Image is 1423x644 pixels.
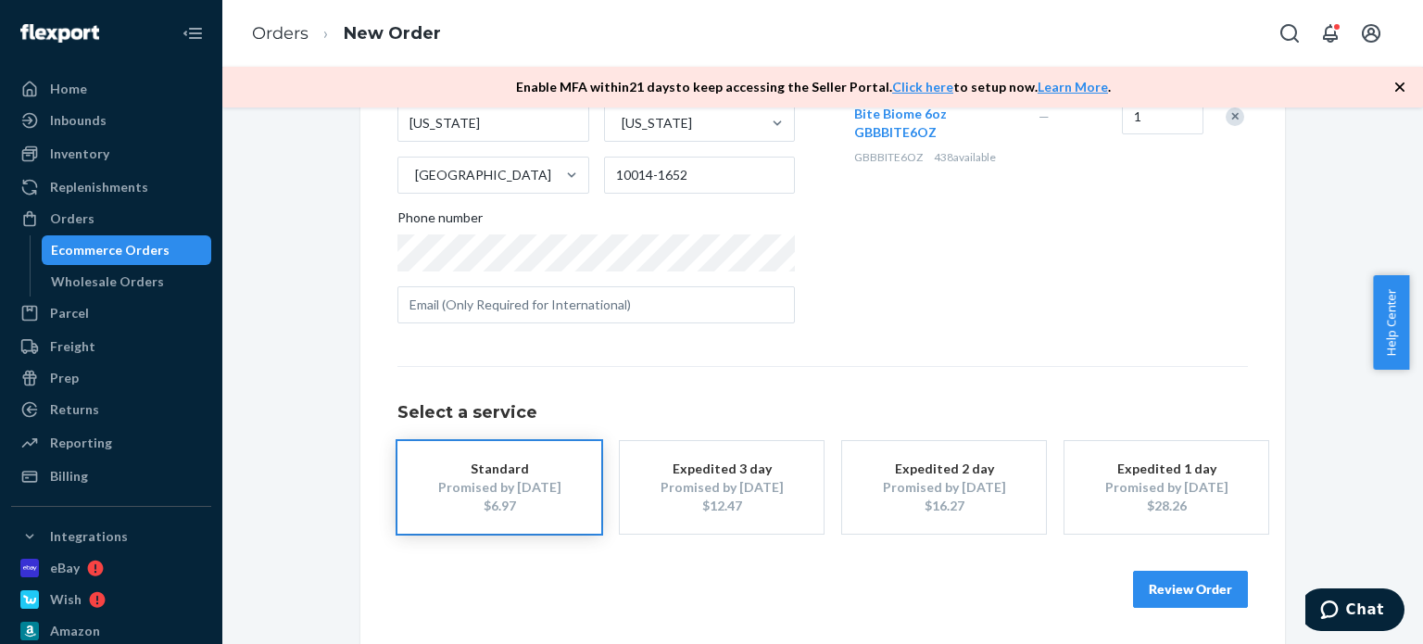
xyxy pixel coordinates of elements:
button: Expedited 1 dayPromised by [DATE]$28.26 [1064,441,1268,534]
div: Wholesale Orders [51,272,164,291]
div: Expedited 2 day [870,460,1018,478]
div: Inventory [50,145,109,163]
button: Open notifications [1312,15,1349,52]
a: Ecommerce Orders [42,235,212,265]
button: Review Order [1133,571,1248,608]
input: [US_STATE] [620,114,622,133]
a: Freight [11,332,211,361]
div: Wish [50,590,82,609]
input: City [397,105,589,142]
a: Parcel [11,298,211,328]
span: Natural Insect Repellent with Residual Protection, Bite Biome 6oz GBBBITE6OZ [854,69,1012,140]
a: Orders [252,23,309,44]
div: Amazon [50,622,100,640]
div: Promised by [DATE] [1092,478,1240,497]
a: Click here [892,79,953,95]
input: [GEOGRAPHIC_DATA] [413,166,415,184]
a: Replenishments [11,172,211,202]
div: Remove Item [1226,107,1244,126]
div: Parcel [50,304,89,322]
div: eBay [50,559,80,577]
button: Open account menu [1353,15,1390,52]
a: Billing [11,461,211,491]
img: Flexport logo [20,24,99,43]
a: Wish [11,585,211,614]
a: Inventory [11,139,211,169]
div: Reporting [50,434,112,452]
div: Promised by [DATE] [425,478,573,497]
input: Quantity [1122,97,1203,134]
div: [US_STATE] [622,114,692,133]
div: $28.26 [1092,497,1240,515]
div: Promised by [DATE] [648,478,796,497]
div: Ecommerce Orders [51,241,170,259]
p: Enable MFA within 21 days to keep accessing the Seller Portal. to setup now. . [516,78,1111,96]
div: Replenishments [50,178,148,196]
div: Orders [50,209,94,228]
a: Inbounds [11,106,211,135]
div: Returns [50,400,99,419]
a: eBay [11,553,211,583]
a: Reporting [11,428,211,458]
a: Prep [11,363,211,393]
div: Billing [50,467,88,486]
div: $12.47 [648,497,796,515]
a: Learn More [1038,79,1108,95]
div: $16.27 [870,497,1018,515]
div: Integrations [50,527,128,546]
div: Prep [50,369,79,387]
button: StandardPromised by [DATE]$6.97 [397,441,601,534]
div: Expedited 3 day [648,460,796,478]
input: Email (Only Required for International) [397,286,795,323]
div: Standard [425,460,573,478]
div: Home [50,80,87,98]
h1: Select a service [397,404,1248,423]
a: Orders [11,204,211,234]
span: — [1039,108,1050,124]
a: Wholesale Orders [42,267,212,297]
button: Help Center [1373,275,1409,370]
button: Open Search Box [1271,15,1308,52]
a: Returns [11,395,211,424]
div: Expedited 1 day [1092,460,1240,478]
button: Integrations [11,522,211,551]
ol: breadcrumbs [237,6,456,61]
input: ZIP Code [604,157,796,194]
div: Inbounds [50,111,107,130]
iframe: Opens a widget where you can chat to one of our agents [1305,588,1404,635]
button: Expedited 2 dayPromised by [DATE]$16.27 [842,441,1046,534]
button: Close Navigation [174,15,211,52]
div: Freight [50,337,95,356]
a: New Order [344,23,441,44]
span: Phone number [397,208,483,234]
span: 438 available [934,150,996,164]
button: Expedited 3 dayPromised by [DATE]$12.47 [620,441,824,534]
a: Home [11,74,211,104]
div: [GEOGRAPHIC_DATA] [415,166,551,184]
span: GBBBITE6OZ [854,150,923,164]
div: $6.97 [425,497,573,515]
div: Promised by [DATE] [870,478,1018,497]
